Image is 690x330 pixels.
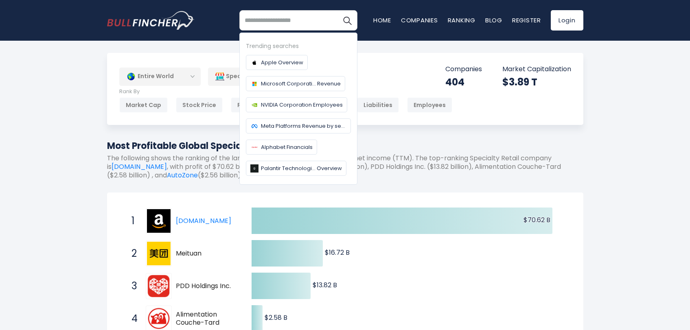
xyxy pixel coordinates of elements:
span: 1 [127,214,136,228]
span: Microsoft Corporati... Revenue [261,79,341,88]
span: Apple Overview [261,58,303,67]
a: Go to homepage [107,11,195,30]
a: Apple Overview [246,55,308,70]
h1: Most Profitable Global Specialty Retail Companies [107,139,583,153]
div: 404 [445,76,482,88]
img: Company logo [250,80,258,88]
div: Entire World [119,67,201,86]
a: Microsoft Corporati... Revenue [246,76,345,91]
img: bullfincher logo [107,11,195,30]
div: Employees [407,97,452,113]
p: Market Capitalization [502,65,571,74]
p: Companies [445,65,482,74]
button: Search [337,10,357,31]
div: Trending searches [246,42,351,51]
img: Amazon.com [147,209,171,233]
div: Stock Price [176,97,223,113]
text: $2.58 B [265,313,287,322]
text: $13.82 B [313,280,337,290]
div: Revenue [231,97,269,113]
img: PDD Holdings Inc. [147,274,171,298]
p: The following shows the ranking of the largest Global companies by profit or net income (TTM). Th... [107,154,583,179]
span: 4 [127,312,136,326]
span: Meituan [176,249,237,258]
img: Company logo [250,59,258,67]
a: AutoZone [167,170,198,180]
a: [DOMAIN_NAME] [176,216,231,225]
a: [DOMAIN_NAME] [112,162,167,171]
div: Specialty Stores [208,67,350,86]
a: Blog [485,16,502,24]
span: PDD Holdings Inc. [176,282,237,291]
div: $3.89 T [502,76,571,88]
a: Home [373,16,391,24]
a: Amazon.com [146,208,176,234]
div: Market Cap [119,97,168,113]
img: Company logo [250,122,258,130]
a: Alphabet Financials [246,140,317,155]
div: Liabilities [357,97,399,113]
img: Meituan [147,242,171,265]
a: Meta Platforms Revenue by segment [246,118,351,133]
a: Register [512,16,541,24]
span: 2 [127,247,136,260]
a: NVIDIA Corporation Employees [246,97,347,112]
span: 3 [127,279,136,293]
img: Company logo [250,164,258,173]
text: $70.62 B [523,215,550,225]
a: Palantir Technologi... Overview [246,161,346,176]
a: Ranking [448,16,475,24]
span: Palantir Technologi... Overview [261,164,342,173]
span: Meta Platforms Revenue by segment [261,122,346,130]
span: NVIDIA Corporation Employees [261,101,343,109]
a: Companies [401,16,438,24]
img: Company logo [250,143,258,151]
a: Login [551,10,583,31]
span: Alimentation Couche-Tard [176,310,237,328]
p: Rank By [119,88,452,95]
span: Alphabet Financials [261,143,313,151]
img: Company logo [250,101,258,109]
text: $16.72 B [325,248,350,257]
